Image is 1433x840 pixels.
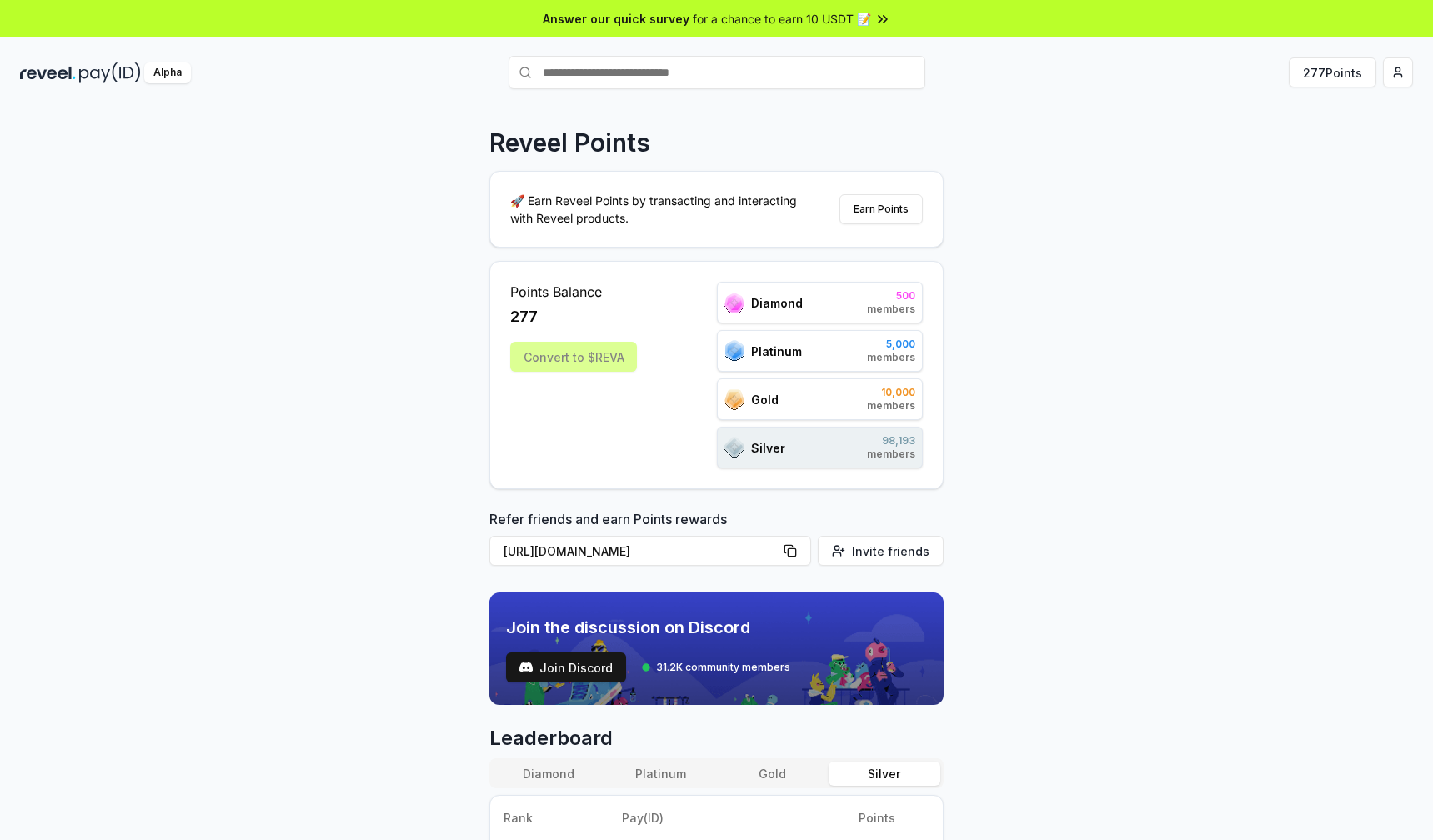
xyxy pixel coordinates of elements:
button: Platinum [604,762,716,786]
button: Join Discord [506,652,626,682]
span: members [867,302,915,316]
span: Platinum [751,342,802,360]
span: members [867,399,915,412]
span: Answer our quick survey [543,10,689,27]
img: ranks_icon [724,389,744,410]
button: Silver [829,762,940,786]
button: 277Points [1289,57,1376,87]
span: 10,000 [867,386,915,399]
span: Leaderboard [489,725,944,752]
span: Invite friends [852,542,929,560]
button: Gold [717,762,829,786]
span: members [867,447,915,461]
img: test [519,661,533,674]
p: 🚀 Earn Reveel Points by transacting and interacting with Reveel products. [510,192,810,227]
span: Diamond [751,294,803,312]
p: Reveel Points [489,127,650,157]
span: Join the discussion on Discord [506,616,790,639]
span: Join Discord [539,659,613,677]
span: 500 [867,289,915,302]
span: members [867,351,915,364]
button: [URL][DOMAIN_NAME] [489,536,811,566]
img: pay_id [79,62,141,83]
button: Diamond [493,762,604,786]
span: for a chance to earn 10 USDT 📝 [693,10,871,27]
span: 31.2K community members [656,661,790,674]
span: 277 [510,305,538,328]
img: reveel_dark [20,62,76,83]
span: Silver [751,439,785,457]
button: Earn Points [839,194,923,224]
div: Refer friends and earn Points rewards [489,509,944,572]
img: ranks_icon [724,292,744,313]
span: 5,000 [867,337,915,351]
div: Alpha [144,62,191,83]
img: ranks_icon [724,340,744,362]
span: Gold [751,391,779,408]
img: discord_banner [489,592,944,705]
span: Points Balance [510,282,637,302]
a: testJoin Discord [506,652,626,682]
span: 98,193 [867,434,915,447]
button: Invite friends [818,536,944,566]
img: ranks_icon [724,437,744,458]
